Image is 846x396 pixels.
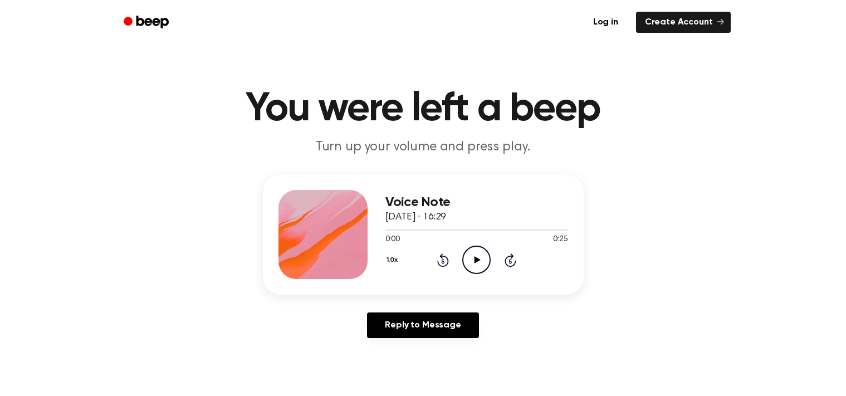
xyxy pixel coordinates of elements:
[582,9,629,35] a: Log in
[553,234,568,246] span: 0:25
[138,89,708,129] h1: You were left a beep
[385,195,568,210] h3: Voice Note
[385,234,400,246] span: 0:00
[116,12,179,33] a: Beep
[636,12,731,33] a: Create Account
[385,251,402,270] button: 1.0x
[367,312,478,338] a: Reply to Message
[385,212,447,222] span: [DATE] · 16:29
[209,138,637,157] p: Turn up your volume and press play.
